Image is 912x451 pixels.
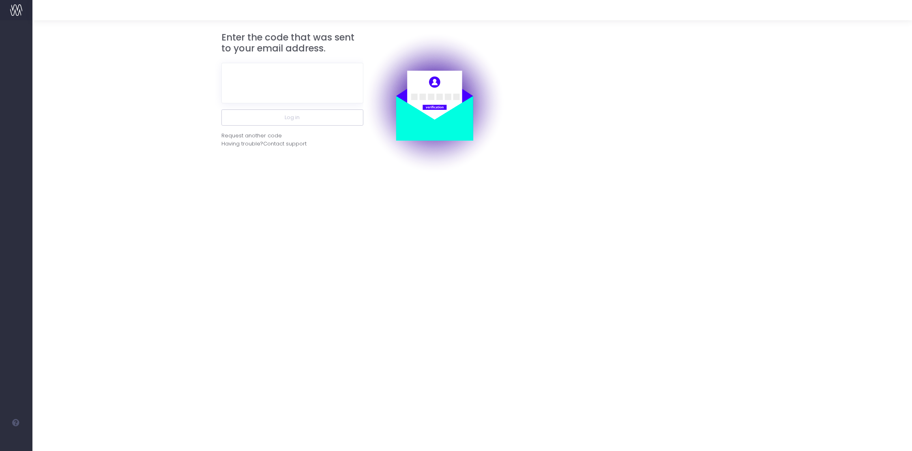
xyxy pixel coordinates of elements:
[10,435,22,447] img: images/default_profile_image.png
[221,109,363,126] button: Log in
[363,32,505,174] img: auth.png
[221,32,363,54] h3: Enter the code that was sent to your email address.
[263,140,307,148] span: Contact support
[221,140,363,148] div: Having trouble?
[221,132,282,140] div: Request another code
